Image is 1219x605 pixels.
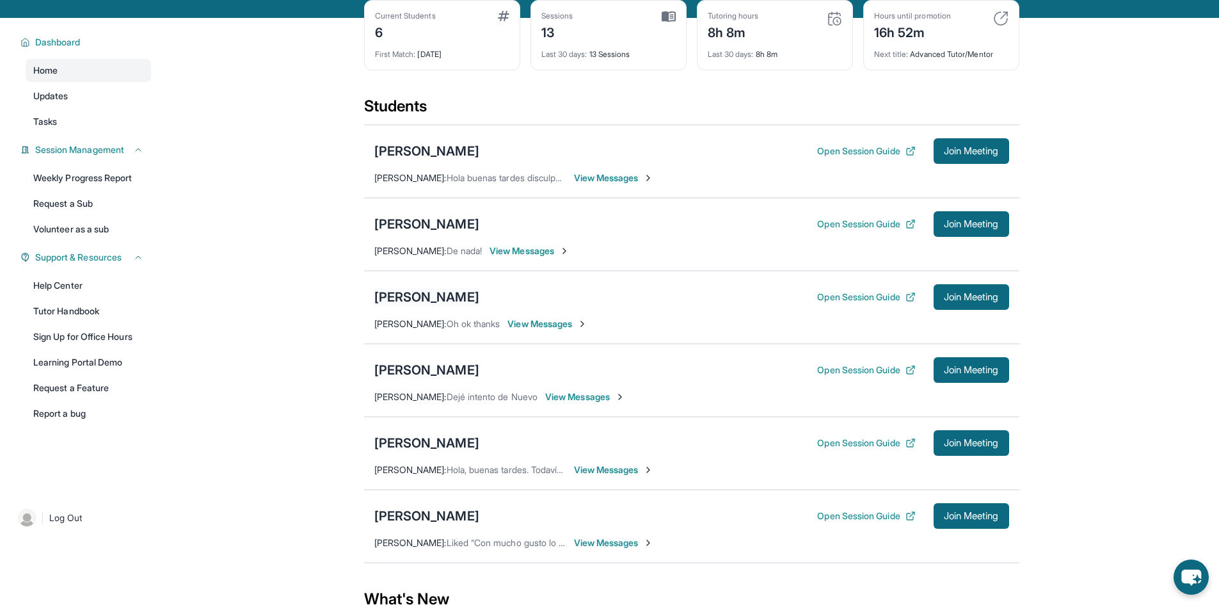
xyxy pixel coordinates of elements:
a: Help Center [26,274,151,297]
a: Updates [26,85,151,108]
a: Weekly Progress Report [26,166,151,190]
button: Join Meeting [934,357,1009,383]
div: 13 [541,21,573,42]
span: Last 30 days : [541,49,587,59]
span: [PERSON_NAME] : [374,172,447,183]
div: [PERSON_NAME] [374,142,479,160]
a: Tasks [26,110,151,133]
button: chat-button [1174,560,1209,595]
div: Current Students [375,11,436,21]
span: [PERSON_NAME] : [374,318,447,329]
div: 13 Sessions [541,42,676,60]
button: Open Session Guide [817,437,915,449]
button: Join Meeting [934,503,1009,529]
button: Session Management [30,143,143,156]
span: Join Meeting [944,220,999,228]
a: |Log Out [13,504,151,532]
span: [PERSON_NAME] : [374,391,447,402]
span: First Match : [375,49,416,59]
button: Join Meeting [934,430,1009,456]
span: View Messages [574,464,654,476]
span: Home [33,64,58,77]
button: Open Session Guide [817,145,915,157]
a: Sign Up for Office Hours [26,325,151,348]
span: Join Meeting [944,293,999,301]
span: Dejé intento de Nuevo [447,391,538,402]
div: [PERSON_NAME] [374,361,479,379]
div: [DATE] [375,42,509,60]
span: Hola, buenas tardes. Todavía quieren continuar con las sesiones de tutoría? [447,464,751,475]
div: [PERSON_NAME] [374,288,479,306]
span: Log Out [49,512,83,524]
span: Join Meeting [944,439,999,447]
a: Learning Portal Demo [26,351,151,374]
button: Support & Resources [30,251,143,264]
span: Session Management [35,143,124,156]
span: View Messages [490,245,570,257]
button: Dashboard [30,36,143,49]
span: Liked “Con mucho gusto lo haré y agradezco por su atención 🙏” [447,537,711,548]
img: card [662,11,676,22]
a: Report a bug [26,402,151,425]
a: Volunteer as a sub [26,218,151,241]
div: 6 [375,21,436,42]
img: Chevron-Right [577,319,587,329]
span: Join Meeting [944,147,999,155]
button: Join Meeting [934,284,1009,310]
div: [PERSON_NAME] [374,507,479,525]
span: View Messages [507,318,587,330]
span: Join Meeting [944,512,999,520]
div: Sessions [541,11,573,21]
a: Request a Feature [26,376,151,399]
span: [PERSON_NAME] : [374,537,447,548]
div: Students [364,96,1019,124]
div: Tutoring hours [708,11,759,21]
span: Oh ok thanks [447,318,500,329]
button: Open Session Guide [817,291,915,303]
div: 16h 52m [874,21,951,42]
span: View Messages [574,172,654,184]
a: Home [26,59,151,82]
div: 8h 8m [708,21,759,42]
span: Tasks [33,115,57,128]
span: Updates [33,90,68,102]
button: Join Meeting [934,211,1009,237]
img: Chevron-Right [643,538,653,548]
span: View Messages [574,536,654,549]
img: user-img [18,509,36,527]
button: Open Session Guide [817,218,915,230]
span: Join Meeting [944,366,999,374]
img: Chevron-Right [615,392,625,402]
img: card [827,11,842,26]
img: card [993,11,1008,26]
span: Last 30 days : [708,49,754,59]
span: Dashboard [35,36,81,49]
div: Advanced Tutor/Mentor [874,42,1008,60]
span: De nada! [447,245,482,256]
img: Chevron-Right [643,465,653,475]
span: Hola buenas tardes disculpe por el momento no vamos a seguir con la tutoría Gracias por su atención [447,172,857,183]
img: Chevron-Right [559,246,570,256]
span: [PERSON_NAME] : [374,464,447,475]
a: Tutor Handbook [26,300,151,323]
div: [PERSON_NAME] [374,434,479,452]
div: Hours until promotion [874,11,951,21]
div: [PERSON_NAME] [374,215,479,233]
a: Request a Sub [26,192,151,215]
span: | [41,510,44,526]
div: 8h 8m [708,42,842,60]
button: Open Session Guide [817,364,915,376]
img: Chevron-Right [643,173,653,183]
span: Next title : [874,49,909,59]
img: card [498,11,509,21]
span: [PERSON_NAME] : [374,245,447,256]
span: Support & Resources [35,251,122,264]
button: Open Session Guide [817,510,915,522]
button: Join Meeting [934,138,1009,164]
span: View Messages [545,391,625,403]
